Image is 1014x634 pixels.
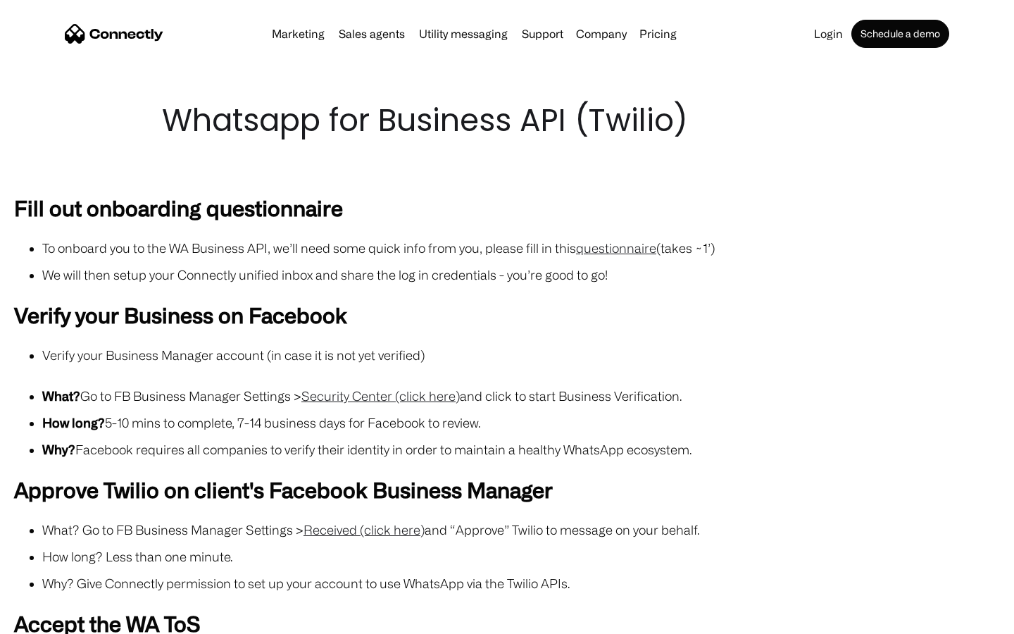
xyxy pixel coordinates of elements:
div: Company [576,24,627,44]
a: Security Center (click here) [301,389,460,403]
li: To onboard you to the WA Business API, we’ll need some quick info from you, please fill in this (... [42,238,1000,258]
li: What? Go to FB Business Manager Settings > and “Approve” Twilio to message on your behalf. [42,520,1000,540]
li: We will then setup your Connectly unified inbox and share the log in credentials - you’re good to... [42,265,1000,285]
strong: What? [42,389,80,403]
li: Verify your Business Manager account (in case it is not yet verified) [42,345,1000,365]
ul: Language list [28,609,84,629]
strong: Verify your Business on Facebook [14,303,347,327]
li: Facebook requires all companies to verify their identity in order to maintain a healthy WhatsApp ... [42,440,1000,459]
strong: Approve Twilio on client's Facebook Business Manager [14,478,553,502]
li: 5-10 mins to complete, 7-14 business days for Facebook to review. [42,413,1000,433]
li: How long? Less than one minute. [42,547,1000,566]
a: Support [516,28,569,39]
a: questionnaire [576,241,656,255]
a: Login [808,28,849,39]
a: Sales agents [333,28,411,39]
a: Marketing [266,28,330,39]
strong: How long? [42,416,105,430]
h1: Whatsapp for Business API (Twilio) [162,99,852,142]
a: Pricing [634,28,682,39]
aside: Language selected: English [14,609,84,629]
li: Why? Give Connectly permission to set up your account to use WhatsApp via the Twilio APIs. [42,573,1000,593]
a: Utility messaging [413,28,513,39]
strong: Fill out onboarding questionnaire [14,196,343,220]
a: Received (click here) [303,523,425,537]
a: Schedule a demo [851,20,949,48]
li: Go to FB Business Manager Settings > and click to start Business Verification. [42,386,1000,406]
strong: Why? [42,442,75,456]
